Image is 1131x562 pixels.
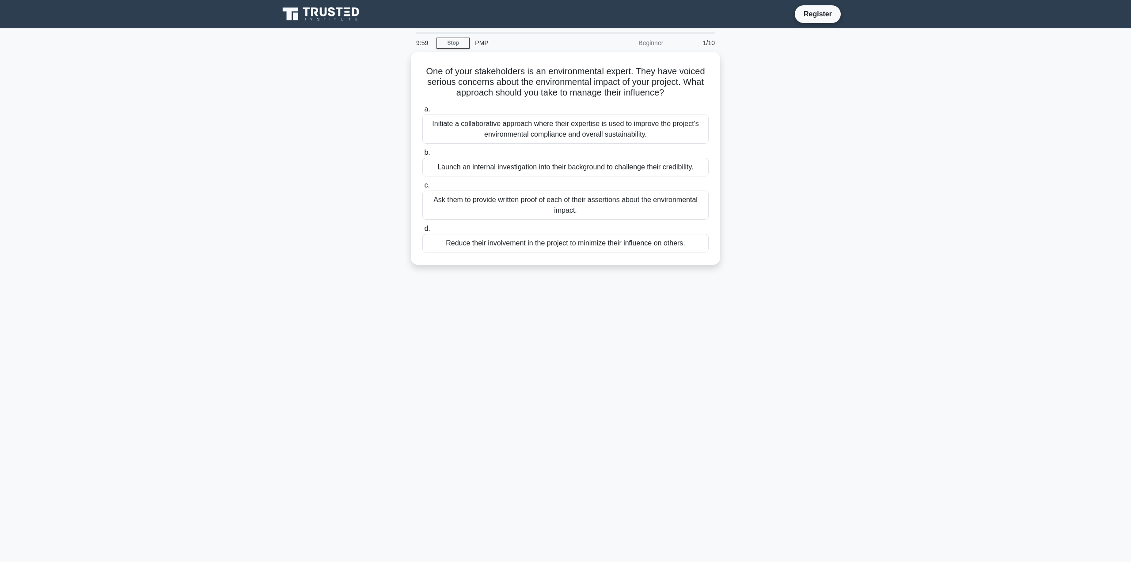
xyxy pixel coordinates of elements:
[422,234,709,252] div: Reduce their involvement in the project to minimize their influence on others.
[424,181,429,189] span: c.
[424,105,430,113] span: a.
[422,158,709,176] div: Launch an internal investigation into their background to challenge their credibility.
[668,34,720,52] div: 1/10
[470,34,591,52] div: PMP
[422,115,709,144] div: Initiate a collaborative approach where their expertise is used to improve the project's environm...
[421,66,710,99] h5: One of your stakeholders is an environmental expert. They have voiced serious concerns about the ...
[436,38,470,49] a: Stop
[422,191,709,220] div: Ask them to provide written proof of each of their assertions about the environmental impact.
[411,34,436,52] div: 9:59
[424,225,430,232] span: d.
[591,34,668,52] div: Beginner
[798,8,837,19] a: Register
[424,149,430,156] span: b.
